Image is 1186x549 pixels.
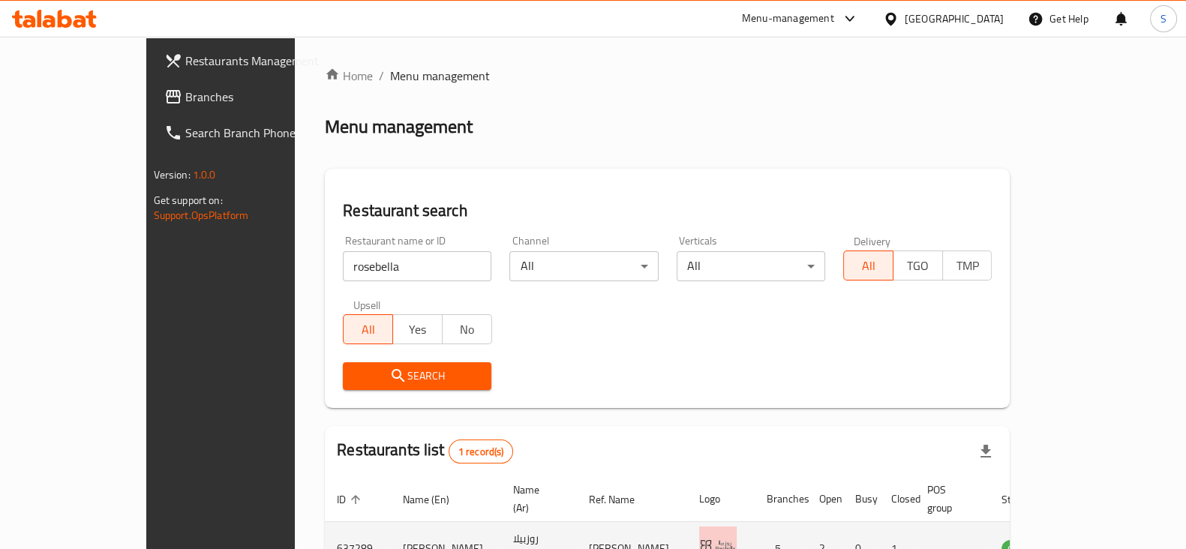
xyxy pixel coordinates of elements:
li: / [379,67,384,85]
label: Delivery [854,235,891,246]
button: Search [343,362,491,390]
span: ID [337,490,365,508]
th: Branches [755,476,807,522]
a: Search Branch Phone [152,115,344,151]
span: 1.0.0 [193,165,216,184]
span: TMP [949,255,986,277]
span: Ref. Name [589,490,654,508]
th: Logo [687,476,755,522]
th: Busy [843,476,879,522]
span: All [350,319,387,340]
div: Export file [968,433,1004,469]
a: Branches [152,79,344,115]
a: Restaurants Management [152,43,344,79]
button: Yes [392,314,443,344]
div: [GEOGRAPHIC_DATA] [905,10,1004,27]
span: Name (Ar) [513,481,559,517]
span: Search Branch Phone [185,124,332,142]
div: All [677,251,825,281]
span: Status [1001,490,1050,508]
button: All [843,250,893,280]
div: Total records count [449,439,514,463]
label: Upsell [353,299,381,310]
span: Yes [399,319,437,340]
div: Menu-management [742,10,834,28]
span: Search [355,367,479,385]
h2: Menu management [325,115,473,139]
button: TGO [893,250,943,280]
button: TMP [942,250,992,280]
span: No [449,319,486,340]
span: S [1160,10,1166,27]
th: Closed [879,476,915,522]
a: Support.OpsPlatform [154,205,249,225]
span: Version: [154,165,191,184]
h2: Restaurants list [337,439,513,463]
span: Name (En) [403,490,469,508]
th: Open [807,476,843,522]
a: Home [325,67,373,85]
nav: breadcrumb [325,67,1010,85]
button: No [442,314,492,344]
span: Menu management [390,67,490,85]
span: Restaurants Management [185,52,332,70]
div: All [509,251,658,281]
span: 1 record(s) [449,445,513,459]
span: Branches [185,88,332,106]
span: Get support on: [154,190,223,210]
span: POS group [927,481,971,517]
h2: Restaurant search [343,199,992,222]
input: Search for restaurant name or ID.. [343,251,491,281]
button: All [343,314,393,344]
span: All [850,255,887,277]
span: TGO [899,255,937,277]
